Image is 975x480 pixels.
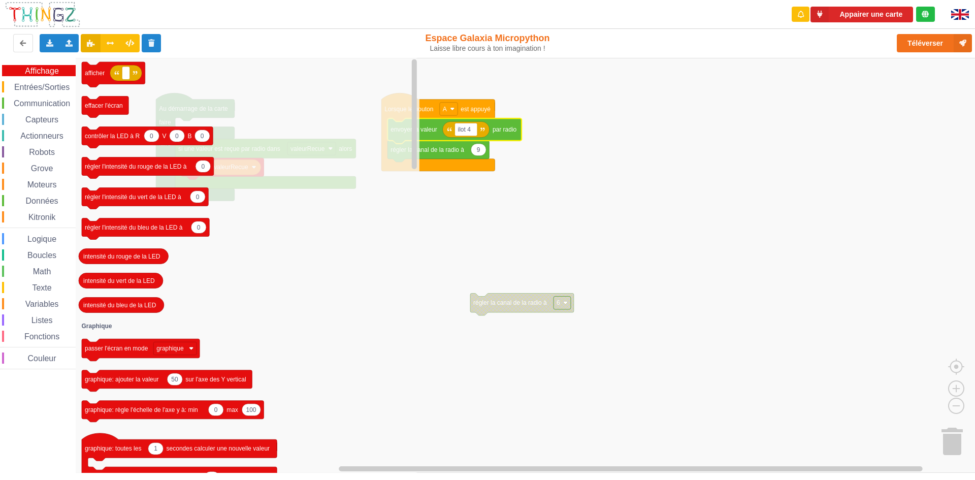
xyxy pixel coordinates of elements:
[897,34,972,52] button: Téléverser
[27,148,56,156] span: Robots
[23,332,61,341] span: Fonctions
[23,67,60,75] span: Affichage
[26,235,58,243] span: Logique
[27,213,57,221] span: Kitronik
[443,105,447,112] text: A
[26,251,58,260] span: Boucles
[477,146,480,153] text: 9
[5,1,81,28] img: thingz_logo.png
[24,115,60,124] span: Capteurs
[188,132,192,139] text: B
[30,316,54,325] span: Listes
[162,132,167,139] text: V
[810,7,913,22] button: Appairer une carte
[85,376,158,383] text: graphique: ajouter la valeur
[85,223,183,231] text: régler l'intensité du bleu de la LED à
[557,299,560,306] text: 6
[175,132,179,139] text: 0
[246,406,256,413] text: 100
[26,354,58,363] span: Couleur
[493,126,517,133] text: par radio
[201,132,204,139] text: 0
[24,300,60,308] span: Variables
[154,445,157,452] text: 1
[196,193,200,200] text: 0
[13,83,71,91] span: Entrées/Sorties
[85,132,140,139] text: contrôler la LED à R
[214,406,218,413] text: 0
[458,126,471,133] text: ilot 4
[85,102,123,109] text: effacer l'écran
[12,99,72,108] span: Communication
[83,252,160,260] text: intensité du rouge de la LED
[83,277,155,284] text: intensité du vert de la LED
[473,299,547,306] text: régler la canal de la radio à
[391,146,464,153] text: régler la canal de la radio à
[83,301,156,308] text: intensité du bleu de la LED
[156,345,184,352] text: graphique
[85,406,198,413] text: graphique: règle l'échelle de l'axe y à: min
[85,70,105,77] text: afficher
[85,445,141,452] text: graphique: toutes les
[461,105,491,112] text: est appuyé
[403,33,573,53] div: Espace Galaxia Micropython
[24,197,60,205] span: Données
[19,132,65,140] span: Actionneurs
[201,163,205,170] text: 0
[916,7,935,22] div: Tu es connecté au serveur de création de Thingz
[30,283,53,292] span: Texte
[197,223,201,231] text: 0
[29,164,55,173] span: Grove
[403,44,573,53] div: Laisse libre cours à ton imagination !
[391,126,437,133] text: envoyer la valeur
[82,323,112,330] text: Graphique
[226,406,238,413] text: max
[26,180,58,189] span: Moteurs
[951,9,969,20] img: gb.png
[150,132,153,139] text: 0
[85,345,148,352] text: passer l'écran en mode
[31,267,53,276] span: Math
[171,376,178,383] text: 50
[384,105,433,112] text: Lorsque le bouton
[167,445,270,452] text: secondes calculer une nouvelle valeur
[185,376,246,383] text: sur l'axe des Y vertical
[85,193,181,200] text: régler l'intensité du vert de la LED à
[85,163,187,170] text: régler l'intensité du rouge de la LED à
